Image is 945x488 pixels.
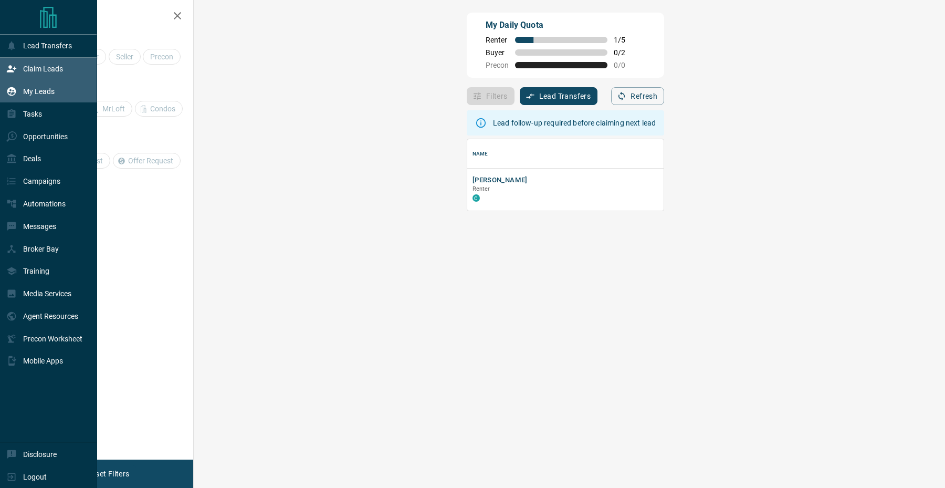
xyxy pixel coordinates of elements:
span: 0 / 2 [614,48,637,57]
p: My Daily Quota [486,19,637,32]
button: Reset Filters [80,465,136,483]
button: Lead Transfers [520,87,598,105]
span: Precon [486,61,509,69]
span: Buyer [486,48,509,57]
button: Refresh [611,87,664,105]
div: Name [472,139,488,169]
h2: Filters [34,11,183,23]
div: Name [467,139,776,169]
button: [PERSON_NAME] [472,175,528,185]
span: Renter [472,185,490,192]
div: condos.ca [472,194,480,202]
div: Lead follow-up required before claiming next lead [493,113,656,132]
span: 1 / 5 [614,36,637,44]
span: Renter [486,36,509,44]
span: 0 / 0 [614,61,637,69]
